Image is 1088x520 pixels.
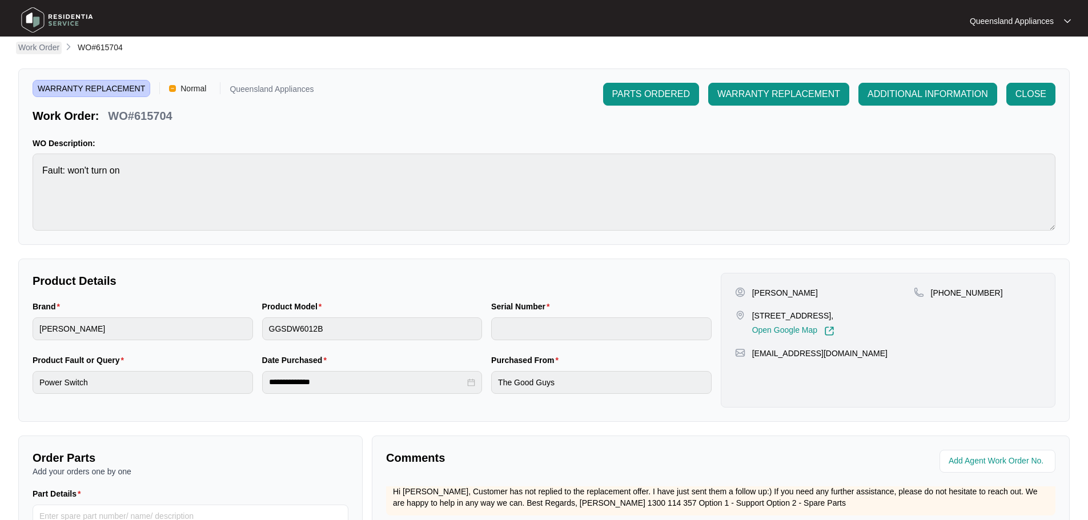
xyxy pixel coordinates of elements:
[868,87,988,101] span: ADDITIONAL INFORMATION
[949,454,1049,468] input: Add Agent Work Order No.
[752,310,834,321] p: [STREET_ADDRESS],
[33,466,348,477] p: Add your orders one by one
[33,80,150,97] span: WARRANTY REPLACEMENT
[612,87,690,101] span: PARTS ORDERED
[33,371,253,394] input: Product Fault or Query
[18,42,59,53] p: Work Order
[931,287,1003,299] p: [PHONE_NUMBER]
[717,87,840,101] span: WARRANTY REPLACEMENT
[78,43,123,52] span: WO#615704
[858,83,997,106] button: ADDITIONAL INFORMATION
[735,348,745,358] img: map-pin
[262,301,327,312] label: Product Model
[33,154,1055,231] textarea: Fault: won't turn on
[33,317,253,340] input: Brand
[33,108,99,124] p: Work Order:
[491,354,563,366] label: Purchased From
[262,354,331,366] label: Date Purchased
[1064,18,1071,24] img: dropdown arrow
[230,85,314,97] p: Queensland Appliances
[33,450,348,466] p: Order Parts
[491,301,554,312] label: Serial Number
[33,273,712,289] p: Product Details
[17,3,97,37] img: residentia service logo
[64,42,73,51] img: chevron-right
[491,371,712,394] input: Purchased From
[393,486,1049,509] p: Hi [PERSON_NAME], Customer has not replied to the replacement offer. I have just sent them a foll...
[970,15,1054,27] p: Queensland Appliances
[33,301,65,312] label: Brand
[491,317,712,340] input: Serial Number
[269,376,465,388] input: Date Purchased
[262,317,483,340] input: Product Model
[735,310,745,320] img: map-pin
[1015,87,1046,101] span: CLOSE
[108,108,172,124] p: WO#615704
[386,450,713,466] p: Comments
[735,287,745,297] img: user-pin
[176,80,211,97] span: Normal
[603,83,699,106] button: PARTS ORDERED
[752,348,888,359] p: [EMAIL_ADDRESS][DOMAIN_NAME]
[33,488,86,499] label: Part Details
[169,85,176,92] img: Vercel Logo
[33,138,1055,149] p: WO Description:
[752,287,818,299] p: [PERSON_NAME]
[752,326,834,336] a: Open Google Map
[824,326,834,336] img: Link-External
[33,354,129,366] label: Product Fault or Query
[708,83,849,106] button: WARRANTY REPLACEMENT
[16,42,62,54] a: Work Order
[914,287,924,297] img: map-pin
[1006,83,1055,106] button: CLOSE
